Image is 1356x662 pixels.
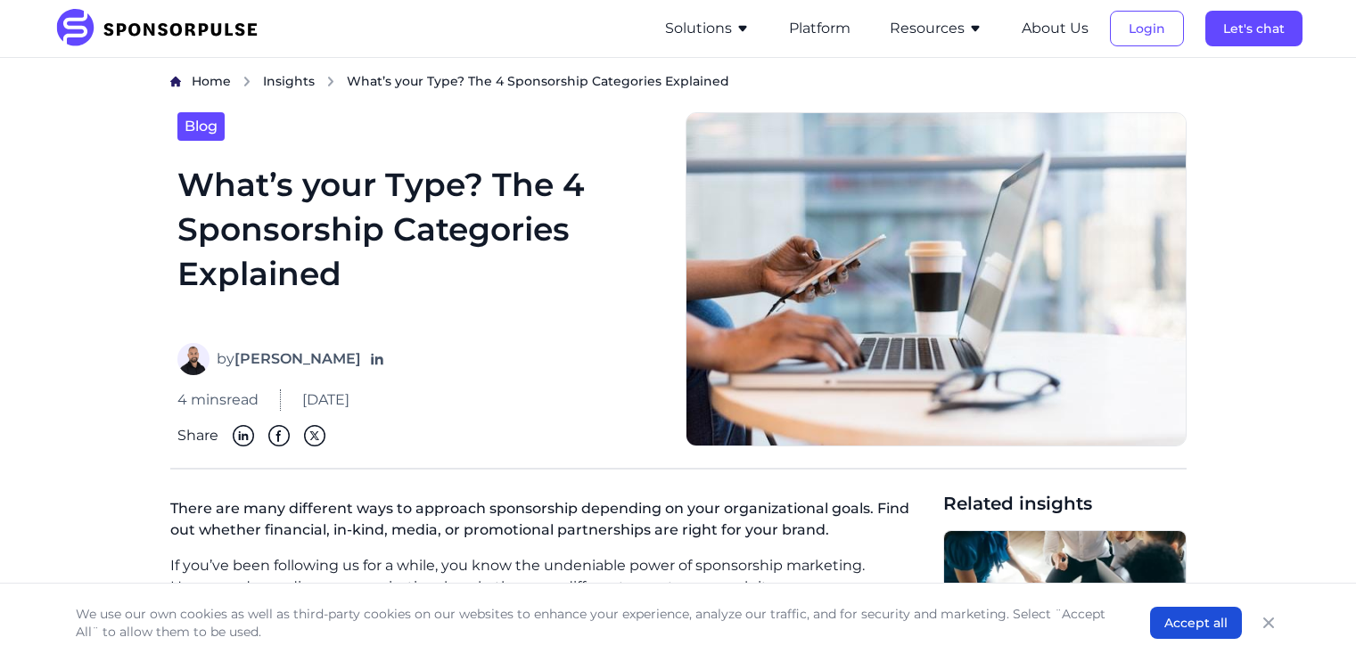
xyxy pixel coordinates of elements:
strong: [PERSON_NAME] [234,350,361,367]
a: Home [192,72,231,91]
a: About Us [1022,20,1089,37]
button: Solutions [665,18,750,39]
a: Login [1110,20,1184,37]
span: [DATE] [302,389,349,411]
span: 4 mins read [177,389,259,411]
span: Insights [263,73,315,89]
button: Accept all [1150,607,1242,639]
button: Platform [789,18,851,39]
a: Platform [789,20,851,37]
img: Eddy Sidani [177,343,210,375]
img: chevron right [325,76,336,87]
img: chevron right [242,76,252,87]
button: About Us [1022,18,1089,39]
img: Linkedin [233,425,254,446]
button: Let's chat [1205,11,1303,46]
img: Twitter [304,425,325,446]
p: We use our own cookies as well as third-party cookies on our websites to enhance your experience,... [76,605,1114,641]
img: SponsorPulse [54,9,271,48]
a: Follow on LinkedIn [368,350,386,368]
a: Blog [177,112,225,141]
p: There are many different ways to approach sponsorship depending on your organizational goals. Fin... [170,491,929,555]
button: Login [1110,11,1184,46]
a: Let's chat [1205,20,1303,37]
button: Resources [890,18,982,39]
span: Share [177,425,218,446]
span: Home [192,73,231,89]
img: Home [170,76,181,87]
h1: What’s your Type? The 4 Sponsorship Categories Explained [177,162,664,323]
img: Facebook [268,425,290,446]
button: Close [1256,610,1281,635]
p: If you’ve been following us for a while, you know the undeniable power of sponsorship marketing. ... [170,555,929,598]
a: Insights [263,72,315,91]
span: What’s your Type? The 4 Sponsorship Categories Explained [347,72,729,90]
img: Image courtesy Christina @ wocintechchat.com via Unsplash [686,112,1187,447]
span: Related insights [943,491,1187,516]
span: by [217,348,361,370]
